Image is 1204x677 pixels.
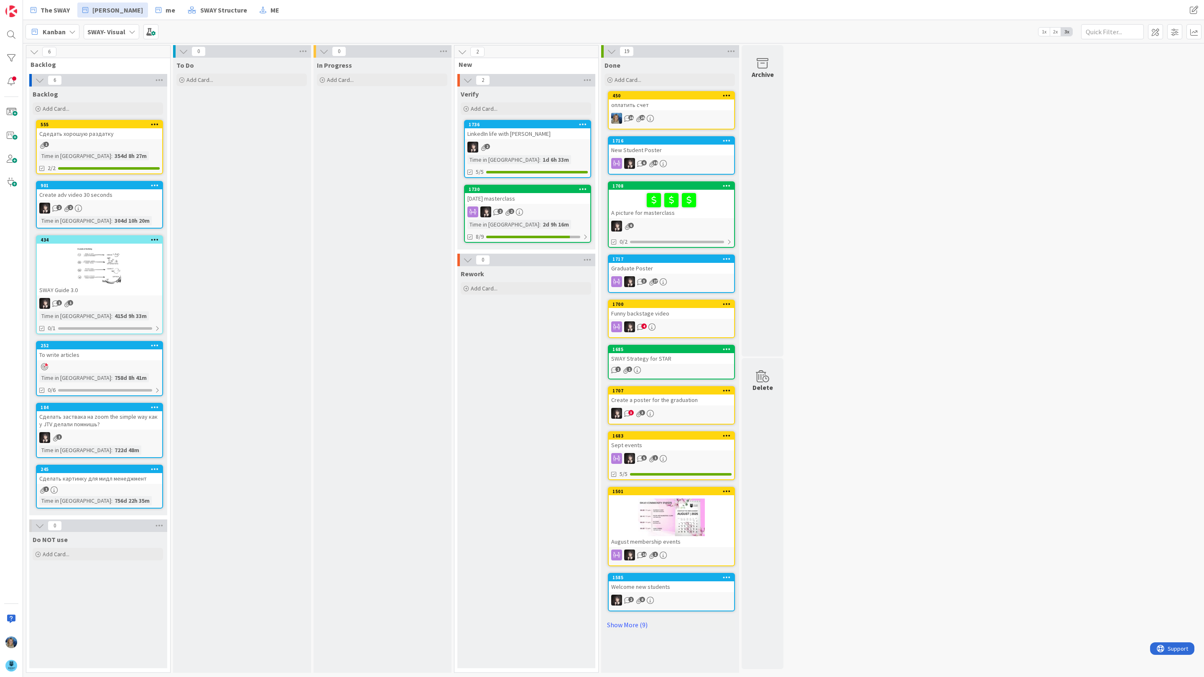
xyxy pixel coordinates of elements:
[37,349,162,360] div: To write articles
[628,597,634,602] span: 2
[112,373,149,382] div: 758d 8h 41m
[608,431,735,480] a: 1683Sept eventsBN5/5
[317,61,352,69] span: In Progress
[111,445,112,455] span: :
[465,121,590,139] div: 1736LinkedIn life with [PERSON_NAME]
[609,346,734,353] div: 1685
[752,382,773,392] div: Delete
[611,595,622,606] img: BN
[609,408,734,419] div: BN
[37,432,162,443] div: BN
[37,404,162,411] div: 184
[41,237,162,243] div: 434
[41,122,162,127] div: 555
[620,470,628,478] span: 5/5
[640,410,645,415] span: 3
[609,99,734,110] div: оплатить счет
[612,138,734,144] div: 1716
[615,366,621,372] span: 1
[37,342,162,360] div: 252To write articles
[112,151,149,160] div: 354d 8h 27m
[609,387,734,394] div: 1707
[641,552,647,557] span: 16
[461,90,479,98] span: Verify
[37,411,162,430] div: Сделать заствака на zoom the simple way как у JTV делали помнишь?
[471,105,497,112] span: Add Card...
[608,487,735,566] a: 1501August membership eventsBN
[37,404,162,430] div: 184Сделать заствака на zoom the simple way как у JTV делали помнишь?
[112,311,149,321] div: 415d 9h 33m
[497,209,503,214] span: 2
[612,346,734,352] div: 1685
[539,155,541,164] span: :
[48,521,62,531] span: 0
[467,155,539,164] div: Time in [GEOGRAPHIC_DATA]
[609,255,734,263] div: 1717
[459,60,588,69] span: New
[612,301,734,307] div: 1700
[150,3,180,18] a: me
[461,270,484,278] span: Rework
[620,237,628,246] span: 0/2
[48,75,62,85] span: 6
[1038,28,1050,36] span: 1x
[612,433,734,439] div: 1683
[609,300,734,319] div: 1700Funny backstage video
[39,373,111,382] div: Time in [GEOGRAPHIC_DATA]
[111,496,112,505] span: :
[609,574,734,592] div: 1585Welcome new students
[609,158,734,169] div: BN
[112,496,152,505] div: 756d 22h 35m
[485,144,490,149] span: 2
[111,216,112,225] span: :
[36,235,163,334] a: 434SWAY Guide 3.0BNTime in [GEOGRAPHIC_DATA]:415d 9h 33m0/1
[37,236,162,295] div: 434SWAY Guide 3.0
[470,47,485,57] span: 2
[609,145,734,155] div: New Student Poster
[39,216,111,225] div: Time in [GEOGRAPHIC_DATA]
[653,160,658,165] span: 38
[627,366,632,372] span: 1
[186,76,213,84] span: Add Card...
[37,473,162,484] div: Сделать картинку для мидл менеджмент
[467,220,539,229] div: Time in [GEOGRAPHIC_DATA]
[43,105,69,112] span: Add Card...
[476,232,484,241] span: 8/9
[653,552,658,557] span: 1
[612,183,734,189] div: 1708
[42,47,56,57] span: 6
[609,182,734,190] div: 1708
[608,181,735,248] a: 1708A picture for masterclassBN0/2
[465,142,590,153] div: BN
[41,5,70,15] span: The SWAY
[39,151,111,160] div: Time in [GEOGRAPHIC_DATA]
[112,445,141,455] div: 722d 48m
[92,5,143,15] span: [PERSON_NAME]
[605,61,620,69] span: Done
[609,346,734,364] div: 1685SWAY Strategy for STAR
[608,386,735,425] a: 1707Create a poster for the graduationBN
[628,223,634,228] span: 6
[37,236,162,244] div: 434
[476,168,484,176] span: 5/5
[41,183,162,188] div: 901
[641,323,647,329] span: 4
[183,3,252,18] a: SWAY Structure
[609,321,734,332] div: BN
[36,465,163,509] a: 245Сделать картинку для мидл менеджментTime in [GEOGRAPHIC_DATA]:756d 22h 35m
[653,455,658,461] span: 1
[609,488,734,547] div: 1501August membership events
[56,434,62,440] span: 1
[87,28,125,36] b: SWAY- Visual
[1081,24,1144,39] input: Quick Filter...
[1061,28,1072,36] span: 3x
[609,263,734,274] div: Graduate Poster
[612,256,734,262] div: 1717
[464,185,591,243] a: 1730[DATE] masterclassBNTime in [GEOGRAPHIC_DATA]:2d 9h 16m8/9
[37,203,162,214] div: BN
[641,278,647,284] span: 3
[33,535,68,544] span: Do NOT use
[653,278,658,284] span: 27
[36,120,163,174] a: 555Сдедать хорошую раздаткуTime in [GEOGRAPHIC_DATA]:354d 8h 27m2/2
[609,595,734,606] div: BN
